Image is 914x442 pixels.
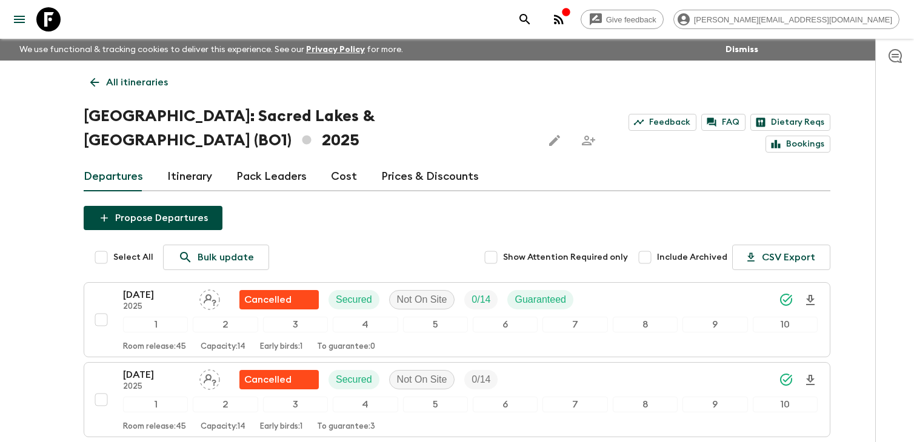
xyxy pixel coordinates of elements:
[599,15,663,24] span: Give feedback
[503,251,628,263] span: Show Attention Required only
[464,370,498,389] div: Trip Fill
[123,397,188,412] div: 1
[779,372,793,387] svg: Synced Successfully
[244,292,292,307] p: Cancelled
[333,397,398,412] div: 4
[239,370,319,389] div: Flash Pack cancellation
[123,302,190,312] p: 2025
[84,104,533,153] h1: [GEOGRAPHIC_DATA]: Sacred Lakes & [GEOGRAPHIC_DATA] (BO1) 2025
[753,317,818,332] div: 10
[542,317,607,332] div: 7
[576,128,601,153] span: Share this itinerary
[198,250,254,265] p: Bulk update
[673,10,899,29] div: [PERSON_NAME][EMAIL_ADDRESS][DOMAIN_NAME]
[472,292,490,307] p: 0 / 14
[753,397,818,412] div: 10
[201,342,245,352] p: Capacity: 14
[803,293,818,308] svg: Download Onboarding
[263,317,328,332] div: 3
[732,245,830,270] button: CSV Export
[779,292,793,307] svg: Synced Successfully
[389,370,455,389] div: Not On Site
[515,292,566,307] p: Guaranteed
[542,397,607,412] div: 7
[687,15,899,24] span: [PERSON_NAME][EMAIL_ADDRESS][DOMAIN_NAME]
[473,397,538,412] div: 6
[397,372,447,387] p: Not On Site
[7,7,32,31] button: menu
[236,162,307,191] a: Pack Leaders
[722,41,761,58] button: Dismiss
[750,114,830,131] a: Dietary Reqs
[317,422,375,432] p: To guarantee: 3
[513,7,537,31] button: search adventures
[803,373,818,388] svg: Download Onboarding
[84,362,830,437] button: [DATE]2025Assign pack leaderFlash Pack cancellationSecuredNot On SiteTrip Fill12345678910Room rel...
[123,288,190,302] p: [DATE]
[163,245,269,270] a: Bulk update
[84,282,830,357] button: [DATE]2025Assign pack leaderFlash Pack cancellationSecuredNot On SiteTrip FillGuaranteed123456789...
[193,317,258,332] div: 2
[336,372,372,387] p: Secured
[613,317,678,332] div: 8
[472,372,490,387] p: 0 / 14
[317,342,375,352] p: To guarantee: 0
[629,114,696,131] a: Feedback
[331,162,357,191] a: Cost
[123,317,188,332] div: 1
[84,162,143,191] a: Departures
[682,397,747,412] div: 9
[473,317,538,332] div: 6
[199,293,220,303] span: Assign pack leader
[123,422,186,432] p: Room release: 45
[336,292,372,307] p: Secured
[682,317,747,332] div: 9
[613,397,678,412] div: 8
[263,397,328,412] div: 3
[260,342,302,352] p: Early birds: 1
[381,162,479,191] a: Prices & Discounts
[329,290,379,309] div: Secured
[123,368,190,382] p: [DATE]
[113,251,153,263] span: Select All
[123,342,186,352] p: Room release: 45
[123,382,190,392] p: 2025
[657,251,727,263] span: Include Archived
[464,290,498,309] div: Trip Fill
[244,372,292,387] p: Cancelled
[581,10,664,29] a: Give feedback
[84,70,175,94] a: All itineraries
[403,317,468,332] div: 5
[766,136,830,153] a: Bookings
[333,317,398,332] div: 4
[397,292,447,307] p: Not On Site
[15,39,408,61] p: We use functional & tracking cookies to deliver this experience. See our for more.
[403,397,468,412] div: 5
[701,114,746,131] a: FAQ
[389,290,455,309] div: Not On Site
[306,45,365,54] a: Privacy Policy
[199,373,220,383] span: Assign pack leader
[239,290,319,309] div: Flash Pack cancellation
[542,128,567,153] button: Edit this itinerary
[167,162,212,191] a: Itinerary
[260,422,302,432] p: Early birds: 1
[84,206,222,230] button: Propose Departures
[329,370,379,389] div: Secured
[106,75,168,90] p: All itineraries
[201,422,245,432] p: Capacity: 14
[193,397,258,412] div: 2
